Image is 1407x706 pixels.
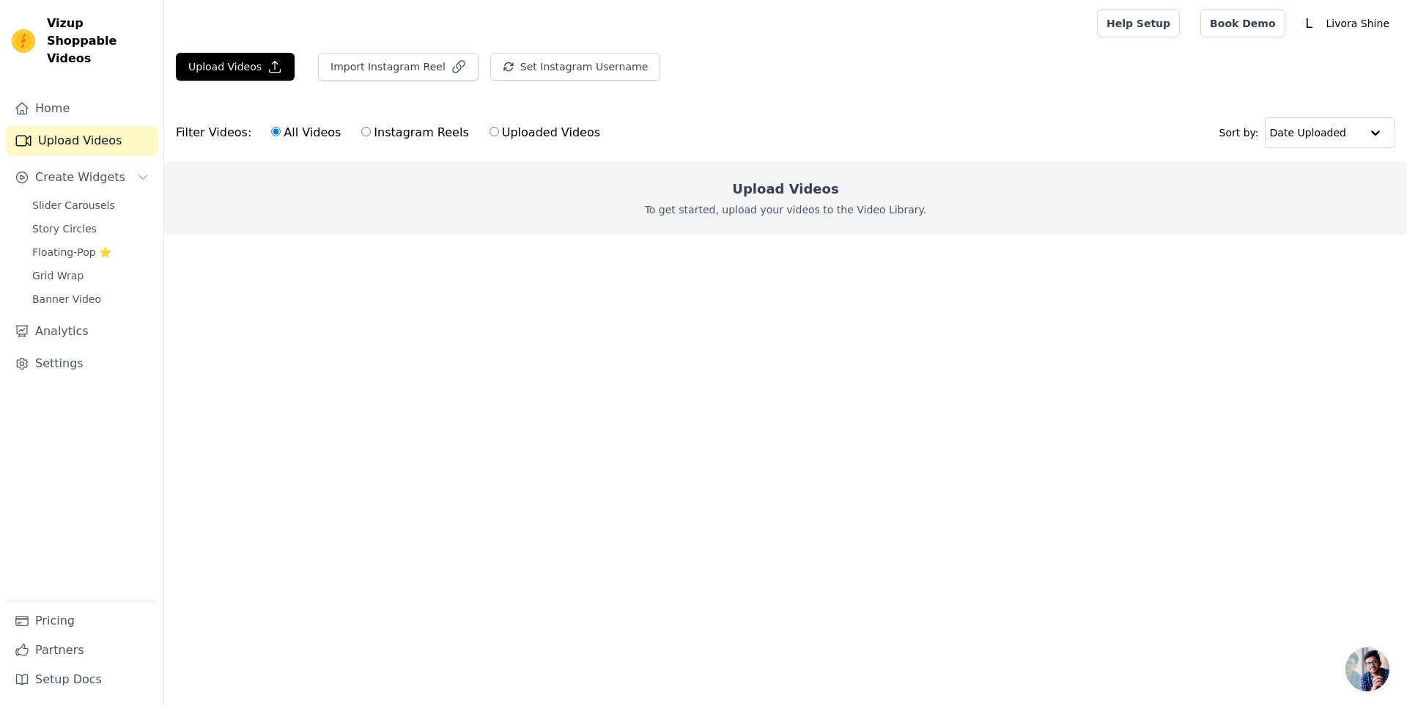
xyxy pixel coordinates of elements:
a: Help Setup [1097,10,1180,37]
span: Floating-Pop ⭐ [32,245,111,260]
a: Setup Docs [6,665,158,694]
span: Slider Carousels [32,198,115,213]
a: Upload Videos [6,126,158,155]
p: Livora Shine [1321,10,1395,37]
span: Vizup Shoppable Videos [47,15,152,67]
label: All Videos [270,123,341,142]
span: Grid Wrap [32,268,84,283]
a: Home [6,94,158,123]
a: Settings [6,349,158,378]
a: Story Circles [23,218,158,239]
a: Book Demo [1200,10,1285,37]
button: L Livora Shine [1297,10,1395,37]
div: Sort by: [1219,117,1396,148]
a: Banner Video [23,289,158,309]
text: L [1305,16,1312,31]
button: Create Widgets [6,163,158,192]
span: Banner Video [32,292,101,306]
button: Set Instagram Username [490,53,660,81]
button: Import Instagram Reel [318,53,479,81]
a: Floating-Pop ⭐ [23,242,158,262]
span: Story Circles [32,221,97,236]
a: Partners [6,636,158,665]
a: Pricing [6,606,158,636]
label: Instagram Reels [361,123,469,142]
input: Instagram Reels [361,127,371,136]
label: Uploaded Videos [489,123,601,142]
a: Grid Wrap [23,265,158,286]
span: Create Widgets [35,169,125,186]
input: All Videos [271,127,281,136]
p: To get started, upload your videos to the Video Library. [645,202,927,217]
button: Upload Videos [176,53,295,81]
a: Slider Carousels [23,195,158,216]
div: Open chat [1345,647,1389,691]
a: Analytics [6,317,158,346]
div: Filter Videos: [176,116,608,150]
input: Uploaded Videos [490,127,499,136]
img: Vizup [12,29,35,53]
h2: Upload Videos [732,179,838,199]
